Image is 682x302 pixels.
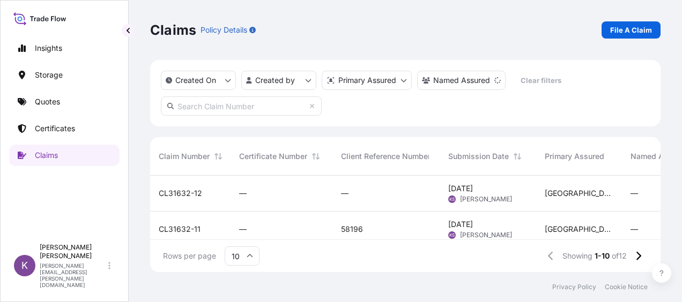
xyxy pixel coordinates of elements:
p: [PERSON_NAME] [PERSON_NAME] [40,243,106,260]
p: Claims [150,21,196,39]
button: distributor Filter options [322,71,412,90]
a: Insights [9,37,120,59]
a: File A Claim [602,21,661,39]
span: [PERSON_NAME] [460,195,512,203]
span: CL31632-11 [159,224,201,235]
p: Certificates [35,123,75,134]
span: 58196 [341,224,363,235]
span: [GEOGRAPHIC_DATA] [545,188,613,199]
p: Insights [35,43,62,54]
button: Sort [309,150,322,163]
p: Clear filters [521,75,561,86]
p: Created On [175,75,216,86]
span: [GEOGRAPHIC_DATA] [545,224,613,235]
p: Policy Details [201,25,247,35]
span: Primary Assured [545,151,604,162]
span: — [239,188,247,199]
a: Cookie Notice [605,283,648,291]
p: Claims [35,150,58,161]
span: Client Reference Number [341,151,431,162]
span: Submission Date [448,151,509,162]
a: Certificates [9,118,120,139]
button: Sort [212,150,225,163]
span: Claim Number [159,151,210,162]
span: — [239,224,247,235]
p: Named Assured [433,75,490,86]
button: Clear filters [511,72,571,89]
button: createdOn Filter options [161,71,236,90]
input: Search Claim Number [161,96,322,116]
span: — [631,224,638,235]
span: [PERSON_NAME] [460,231,512,239]
span: [DATE] [448,183,473,194]
span: KS [449,230,455,240]
p: Primary Assured [338,75,396,86]
button: cargoOwner Filter options [417,71,506,90]
span: — [341,188,349,199]
p: Quotes [35,96,60,107]
span: Rows per page [163,251,216,261]
span: Certificate Number [239,151,307,162]
a: Storage [9,64,120,86]
span: Showing [562,251,592,261]
span: [DATE] [448,219,473,230]
a: Claims [9,145,120,166]
p: Created by [255,75,295,86]
span: K [21,260,28,271]
a: Quotes [9,91,120,112]
span: of 12 [612,251,627,261]
button: Sort [511,150,524,163]
p: [PERSON_NAME][EMAIL_ADDRESS][PERSON_NAME][DOMAIN_NAME] [40,262,106,288]
p: Storage [35,70,63,80]
a: Privacy Policy [552,283,596,291]
span: KS [449,194,455,205]
button: createdBy Filter options [241,71,316,90]
span: 1-10 [595,251,610,261]
p: File A Claim [610,25,652,35]
span: — [631,188,638,199]
span: CL31632-12 [159,188,202,199]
